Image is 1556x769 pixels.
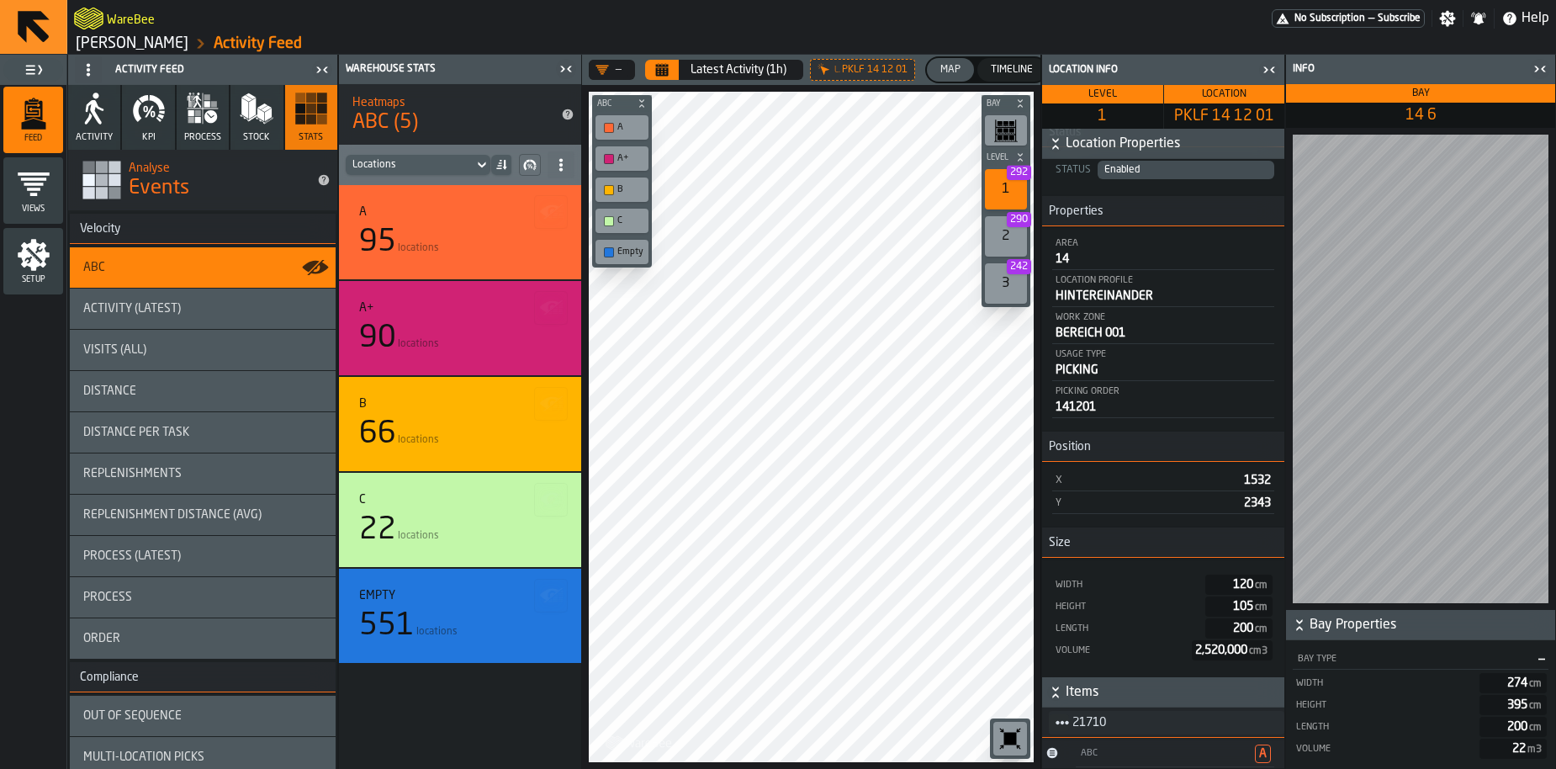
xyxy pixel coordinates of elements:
[1195,644,1269,656] span: 2,520,000
[985,216,1027,257] div: 2
[359,589,561,602] div: Title
[617,153,643,164] div: A+
[982,166,1030,213] div: button-toolbar-undefined
[83,709,182,723] span: Out of Sequence
[1056,253,1069,265] span: 14
[1054,645,1185,656] div: Volume
[3,275,63,284] span: Setup
[592,725,687,759] a: logo-header
[359,397,561,411] div: Title
[70,371,336,411] div: stat-Distance
[142,132,156,143] span: KPI
[359,513,396,547] div: 22
[359,301,373,315] div: A+
[1293,647,1548,670] div: StatList-item-Bay Type
[339,84,581,145] div: title-ABC (5)
[1052,270,1274,307] div: StatList-item-Location Profile
[1529,701,1542,711] span: cm
[1249,646,1268,656] span: cm3
[70,214,336,244] h3: title-section-Velocity
[617,184,643,195] div: B
[592,236,652,268] div: button-toolbar-undefined
[1495,8,1556,29] label: button-toggle-Help
[1072,713,1271,733] span: 21710
[83,343,322,357] div: Title
[1432,10,1463,27] label: button-toggle-Settings
[1052,344,1274,381] div: StatList-item-Usage Type
[1255,624,1268,634] span: cm
[1507,699,1543,711] span: 395
[1294,695,1547,715] div: StatList-item-Height
[1056,312,1271,323] div: Work Zone
[595,63,622,77] div: DropdownMenuValue-
[359,609,415,643] div: 551
[589,60,635,80] div: DropdownMenuValue-
[184,132,221,143] span: process
[299,132,323,143] span: Stats
[1056,475,1237,486] div: X
[534,483,568,517] button: button-
[1056,275,1271,286] div: Location Profile
[1529,679,1542,689] span: cm
[359,589,395,602] div: Empty
[83,632,322,645] div: Title
[83,508,262,522] span: Replenishment Distance (AVG)
[1294,717,1547,737] div: StatList-item-Length
[1310,615,1552,635] span: Bay Properties
[1066,134,1281,154] span: Location Properties
[1294,700,1473,711] div: Height
[70,671,149,684] div: Compliance
[1007,212,1031,227] span: 290
[83,750,322,764] div: Title
[982,95,1030,112] button: button-
[977,58,1046,82] button: button-Timeline
[359,493,561,506] div: Title
[1056,364,1098,376] span: PICKING
[342,63,554,75] div: Warehouse Stats
[339,377,581,471] div: stat-
[83,261,322,274] div: Title
[534,579,568,613] button: button-
[1294,673,1547,693] div: StatList-item-Width
[83,302,181,316] span: Activity (Latest)
[985,169,1027,209] div: 1
[1054,602,1199,613] div: Height
[534,195,568,229] button: button-
[834,66,840,75] div: L.
[83,591,322,604] div: Title
[1007,165,1031,180] span: 292
[1042,129,1284,159] button: button-
[398,530,439,542] span: locations
[599,150,645,167] div: A+
[359,493,366,506] div: C
[1088,89,1117,99] span: Level
[70,453,336,494] div: stat-Replenishments
[1056,401,1096,413] span: 141201
[339,473,581,567] div: stat-
[83,384,322,398] div: Title
[1045,64,1257,76] div: Location Info
[83,709,322,723] div: Title
[1294,13,1365,24] span: No Subscription
[599,243,645,261] div: Empty
[1042,204,1103,218] span: Properties
[1244,475,1271,486] span: 1532
[1045,107,1160,125] span: 1
[1512,743,1543,755] span: 22
[339,569,581,663] div: stat-
[1056,349,1271,360] div: Usage Type
[1042,746,1062,760] button: Button-[object Object]-closed
[534,291,568,325] button: button-
[1255,602,1268,613] span: cm
[1052,161,1274,179] div: StatusDropdownMenuValue-Enabled
[83,549,322,563] div: Title
[339,55,581,84] header: Warehouse Stats
[842,64,908,76] span: PKLF 14 12 01
[1054,623,1199,634] div: Length
[982,213,1030,260] div: button-toolbar-undefined
[1054,575,1273,595] div: StatList-item-Width
[310,60,334,80] label: button-toggle-Close me
[3,228,63,295] li: menu Setup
